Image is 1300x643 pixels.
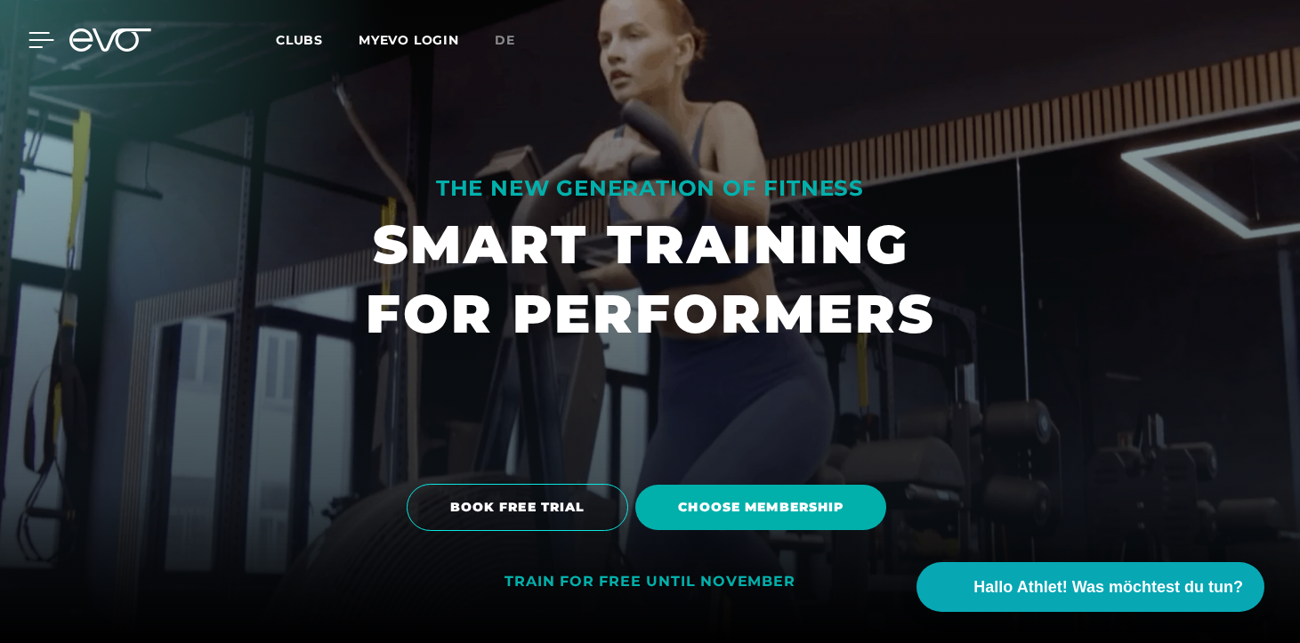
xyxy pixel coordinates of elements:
a: Clubs [276,31,359,48]
a: de [495,30,537,51]
span: Clubs [276,32,323,48]
div: THE NEW GENERATION OF FITNESS [366,174,935,203]
span: BOOK FREE TRIAL [450,498,585,517]
h1: SMART TRAINING FOR PERFORMERS [366,210,935,349]
span: Choose membership [678,498,844,517]
div: TRAIN FOR FREE UNTIL NOVEMBER [505,573,795,591]
span: de [495,32,515,48]
a: Choose membership [635,471,893,543]
a: BOOK FREE TRIAL [407,470,636,544]
button: Hallo Athlet! Was möchtest du tun? [916,562,1264,612]
span: Hallo Athlet! Was möchtest du tun? [973,575,1243,599]
a: MYEVO LOGIN [359,32,459,48]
